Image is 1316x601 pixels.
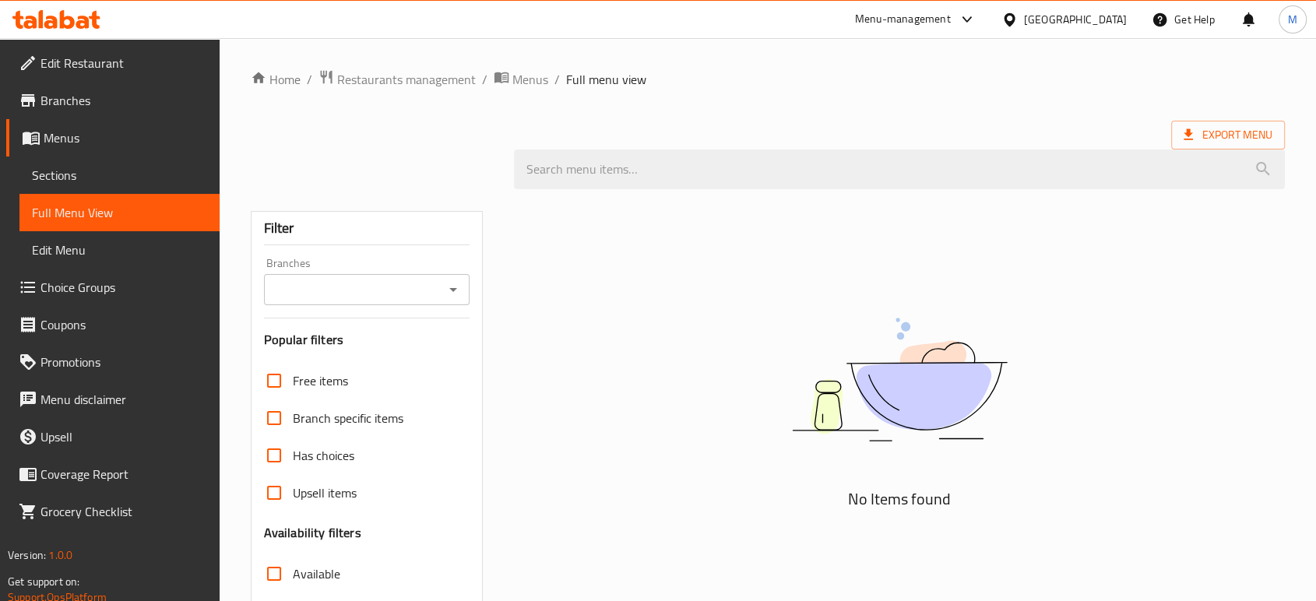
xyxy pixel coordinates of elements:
button: Open [442,279,464,300]
span: M [1288,11,1297,28]
a: Upsell [6,418,220,455]
div: [GEOGRAPHIC_DATA] [1024,11,1127,28]
a: Coverage Report [6,455,220,493]
span: Free items [293,371,348,390]
span: Coupons [40,315,207,334]
span: Available [293,564,340,583]
img: dish.svg [705,276,1094,483]
span: Full Menu View [32,203,207,222]
a: Sections [19,156,220,194]
span: Export Menu [1171,121,1285,149]
span: Upsell [40,427,207,446]
h5: No Items found [705,487,1094,511]
span: Version: [8,545,46,565]
a: Grocery Checklist [6,493,220,530]
a: Menus [494,69,548,90]
a: Home [251,70,301,89]
span: Grocery Checklist [40,502,207,521]
span: Full menu view [566,70,646,89]
a: Menus [6,119,220,156]
span: Choice Groups [40,278,207,297]
a: Edit Restaurant [6,44,220,82]
li: / [307,70,312,89]
h3: Availability filters [264,524,361,542]
nav: breadcrumb [251,69,1285,90]
span: Export Menu [1184,125,1272,145]
span: Menu disclaimer [40,390,207,409]
span: Branches [40,91,207,110]
li: / [482,70,487,89]
input: search [514,149,1285,189]
span: Promotions [40,353,207,371]
span: 1.0.0 [48,545,72,565]
span: Restaurants management [337,70,476,89]
a: Coupons [6,306,220,343]
h3: Popular filters [264,331,470,349]
a: Menu disclaimer [6,381,220,418]
span: Menus [512,70,548,89]
div: Filter [264,212,470,245]
a: Branches [6,82,220,119]
li: / [554,70,560,89]
span: Has choices [293,446,354,465]
a: Full Menu View [19,194,220,231]
span: Edit Restaurant [40,54,207,72]
span: Menus [44,128,207,147]
a: Promotions [6,343,220,381]
a: Edit Menu [19,231,220,269]
a: Restaurants management [318,69,476,90]
span: Get support on: [8,571,79,592]
div: Menu-management [855,10,951,29]
span: Upsell items [293,483,357,502]
span: Coverage Report [40,465,207,483]
span: Edit Menu [32,241,207,259]
span: Branch specific items [293,409,403,427]
span: Sections [32,166,207,185]
a: Choice Groups [6,269,220,306]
